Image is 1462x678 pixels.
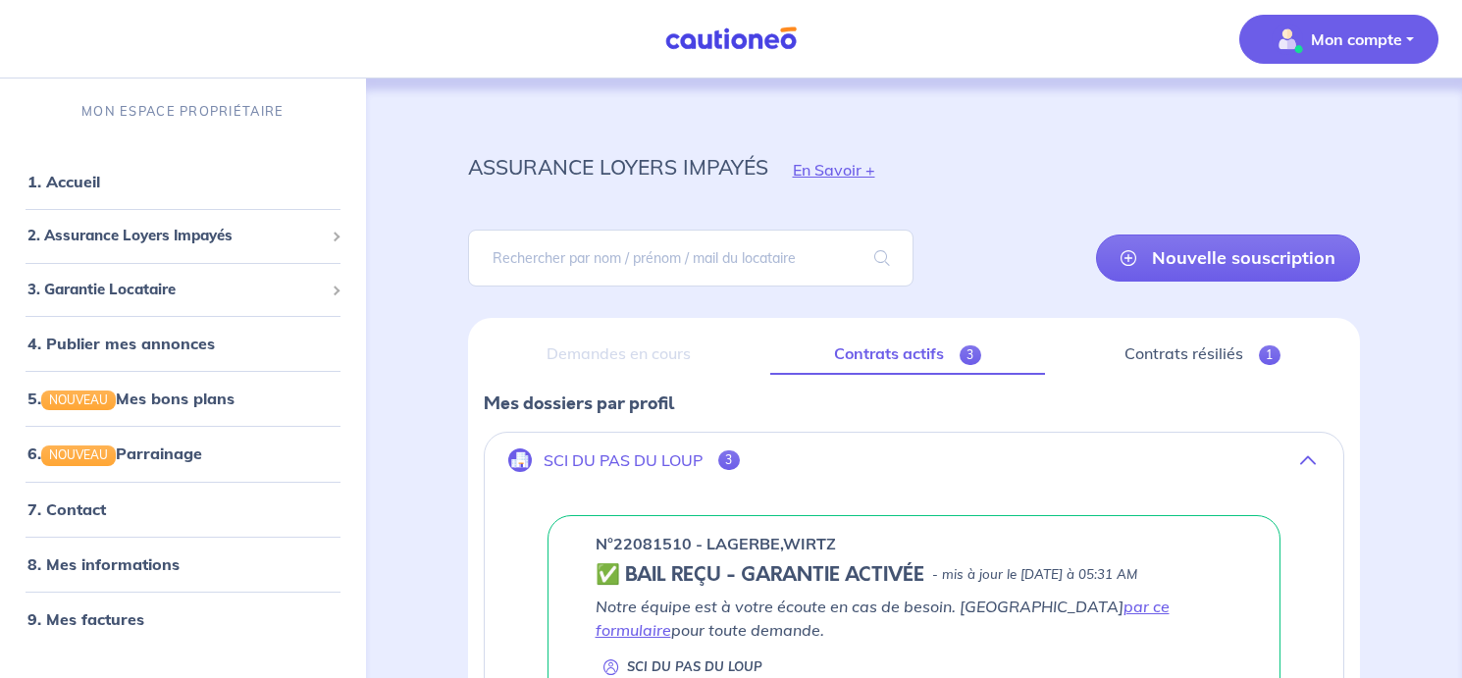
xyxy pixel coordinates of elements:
div: 3. Garantie Locataire [8,271,358,309]
div: 7. Contact [8,490,358,529]
span: 3 [718,450,741,470]
div: 4. Publier mes annonces [8,324,358,363]
p: - mis à jour le [DATE] à 05:31 AM [932,565,1137,585]
button: illu_account_valid_menu.svgMon compte [1239,15,1438,64]
p: Mes dossiers par profil [484,391,1345,416]
p: MON ESPACE PROPRIÉTAIRE [81,102,284,121]
button: En Savoir + [768,141,900,198]
a: 8. Mes informations [27,554,180,574]
p: n°22081510 - LAGERBE,WIRTZ [596,532,836,555]
a: 4. Publier mes annonces [27,334,215,353]
p: Mon compte [1311,27,1402,51]
div: 9. Mes factures [8,600,358,639]
button: SCI DU PAS DU LOUP3 [485,437,1344,484]
span: 3 [960,345,982,365]
a: 5.NOUVEAUMes bons plans [27,389,235,408]
span: 3. Garantie Locataire [27,279,324,301]
img: illu_account_valid_menu.svg [1272,24,1303,55]
a: 6.NOUVEAUParrainage [27,443,202,463]
div: 5.NOUVEAUMes bons plans [8,379,358,418]
p: SCI DU PAS DU LOUP [627,657,762,676]
input: Rechercher par nom / prénom / mail du locataire [468,230,914,287]
p: Notre équipe est à votre écoute en cas de besoin. [GEOGRAPHIC_DATA] pour toute demande. [596,595,1233,642]
a: Contrats résiliés1 [1061,334,1344,375]
div: 2. Assurance Loyers Impayés [8,217,358,255]
img: illu_company.svg [508,448,532,472]
h5: ✅ BAIL REÇU - GARANTIE ACTIVÉE [596,563,924,587]
div: state: CONTRACT-VALIDATED, Context: ,MAYBE-CERTIFICATE,,LESSOR-DOCUMENTS,IS-ODEALIM [596,563,1233,587]
p: SCI DU PAS DU LOUP [544,451,703,470]
div: 8. Mes informations [8,545,358,584]
img: Cautioneo [657,26,805,51]
a: 7. Contact [27,499,106,519]
div: 1. Accueil [8,162,358,201]
p: assurance loyers impayés [468,149,768,184]
div: 6.NOUVEAUParrainage [8,434,358,473]
span: 2. Assurance Loyers Impayés [27,225,324,247]
a: 1. Accueil [27,172,100,191]
span: 1 [1259,345,1281,365]
span: search [851,231,914,286]
a: Nouvelle souscription [1096,235,1360,282]
a: Contrats actifs3 [770,334,1045,375]
a: 9. Mes factures [27,609,144,629]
